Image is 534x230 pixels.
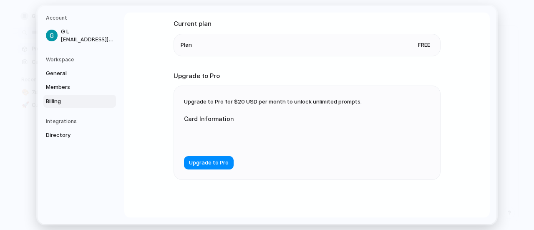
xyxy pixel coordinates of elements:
h5: Account [46,14,116,22]
a: G L[EMAIL_ADDRESS][DOMAIN_NAME] [43,25,116,46]
span: Plan [181,41,192,49]
label: Card Information [184,114,351,123]
a: Members [43,81,116,94]
a: Directory [43,129,116,142]
span: General [46,69,99,77]
button: Upgrade to Pro [184,156,234,169]
h2: Upgrade to Pro [174,71,441,81]
h2: Current plan [174,19,441,29]
a: Billing [43,94,116,108]
h5: Integrations [46,118,116,125]
span: Upgrade to Pro for $20 USD per month to unlock unlimited prompts. [184,98,362,105]
span: Free [415,40,433,49]
span: Directory [46,131,99,139]
a: General [43,66,116,80]
span: G L [61,28,114,36]
iframe: Secure card payment input frame [191,133,344,141]
span: Members [46,83,99,91]
span: Upgrade to Pro [189,159,229,167]
span: [EMAIL_ADDRESS][DOMAIN_NAME] [61,35,114,43]
h5: Workspace [46,56,116,63]
span: Billing [46,97,99,105]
